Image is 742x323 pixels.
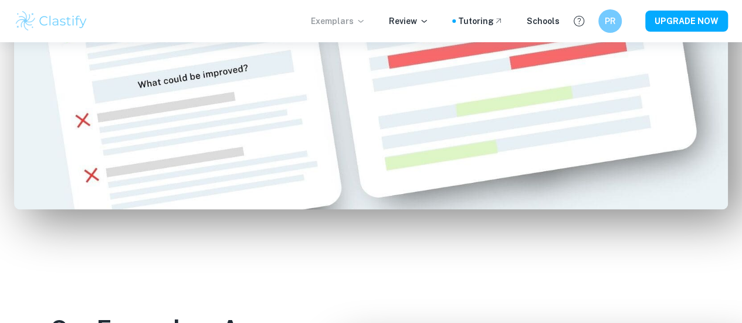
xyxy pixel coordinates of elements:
h6: PR [604,15,617,28]
p: Exemplars [311,15,365,28]
img: Clastify logo [14,9,89,33]
a: Schools [527,15,560,28]
a: Tutoring [458,15,503,28]
button: UPGRADE NOW [645,11,728,32]
p: Review [389,15,429,28]
button: PR [598,9,622,33]
button: Help and Feedback [569,11,589,31]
